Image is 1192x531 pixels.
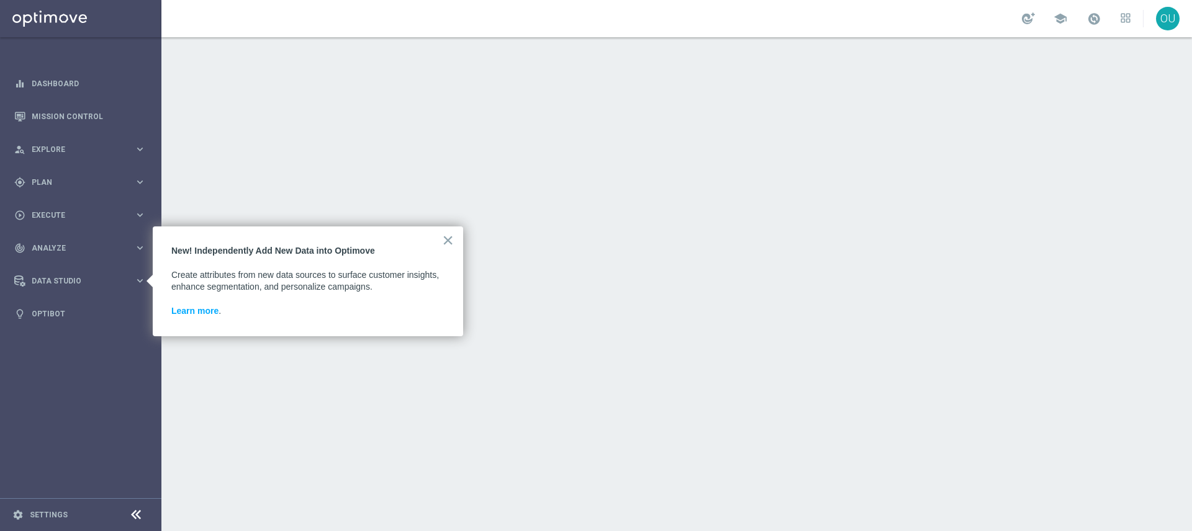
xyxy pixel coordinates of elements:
[14,243,25,254] i: track_changes
[171,246,375,256] strong: New! Independently Add New Data into Optimove
[32,146,134,153] span: Explore
[134,176,146,188] i: keyboard_arrow_right
[32,179,134,186] span: Plan
[134,242,146,254] i: keyboard_arrow_right
[14,144,25,155] i: person_search
[14,78,25,89] i: equalizer
[32,277,134,285] span: Data Studio
[14,308,25,319] i: lightbulb
[1156,7,1180,30] div: OU
[14,177,134,188] div: Plan
[14,177,25,188] i: gps_fixed
[171,269,445,293] p: Create attributes from new data sources to surface customer insights, enhance segmentation, and p...
[32,297,146,330] a: Optibot
[14,67,146,100] div: Dashboard
[442,230,454,250] button: Close
[134,209,146,221] i: keyboard_arrow_right
[30,511,68,519] a: Settings
[14,297,146,330] div: Optibot
[134,275,146,287] i: keyboard_arrow_right
[14,210,134,221] div: Execute
[219,306,221,316] span: .
[14,144,134,155] div: Explore
[14,243,134,254] div: Analyze
[32,212,134,219] span: Execute
[14,210,25,221] i: play_circle_outline
[32,244,134,252] span: Analyze
[32,100,146,133] a: Mission Control
[12,509,24,520] i: settings
[134,143,146,155] i: keyboard_arrow_right
[14,275,134,287] div: Data Studio
[1054,12,1067,25] span: school
[32,67,146,100] a: Dashboard
[171,306,219,316] a: Learn more
[14,100,146,133] div: Mission Control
